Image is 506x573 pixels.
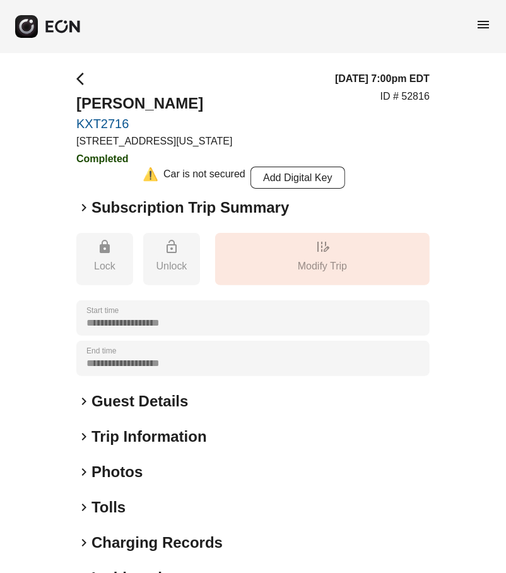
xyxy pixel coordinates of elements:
span: keyboard_arrow_right [76,394,91,409]
div: Car is not secured [163,167,245,189]
h2: Charging Records [91,533,223,553]
h2: Trip Information [91,427,207,447]
h3: [DATE] 7:00pm EDT [335,71,430,86]
span: keyboard_arrow_right [76,200,91,215]
a: KXT2716 [76,116,232,131]
button: Add Digital Key [250,167,345,189]
h2: [PERSON_NAME] [76,93,232,114]
span: keyboard_arrow_right [76,429,91,444]
span: menu [476,17,491,32]
h2: Subscription Trip Summary [91,198,289,218]
h2: Guest Details [91,391,188,411]
span: keyboard_arrow_right [76,500,91,515]
span: keyboard_arrow_right [76,464,91,480]
div: ⚠️ [143,167,158,189]
h2: Photos [91,462,143,482]
span: arrow_back_ios [76,71,91,86]
span: keyboard_arrow_right [76,535,91,550]
h2: Tolls [91,497,126,517]
h3: Completed [76,151,232,167]
p: ID # 52816 [380,89,430,104]
p: [STREET_ADDRESS][US_STATE] [76,134,232,149]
